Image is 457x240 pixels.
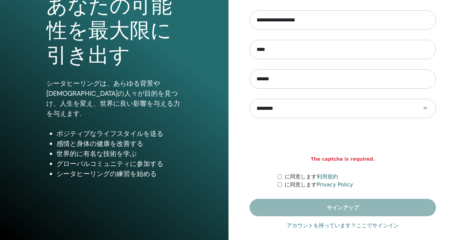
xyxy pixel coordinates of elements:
[285,173,338,181] label: に同意します
[317,173,338,180] a: 利用規約
[56,149,182,159] li: 世界的に有名な技術を学ぶ
[46,78,182,118] p: シータヒーリングは、あらゆる背景や[DEMOGRAPHIC_DATA]の人々が目的を見つけ、人生を変え、世界に良い影響を与える力を与えます.
[317,181,353,188] a: Privacy Policy
[311,156,375,163] strong: The captcha is required.
[56,159,182,169] li: グローバルコミュニティに参加する
[56,169,182,179] li: シータヒーリングの練習を始める
[287,222,399,230] a: アカウントを持っています？ここでサインイン
[56,129,182,139] li: ポジティブなライフスタイルを送る
[285,181,353,189] label: に同意します
[292,128,394,154] iframe: reCAPTCHA
[56,139,182,149] li: 感情と身体の健康を改善する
